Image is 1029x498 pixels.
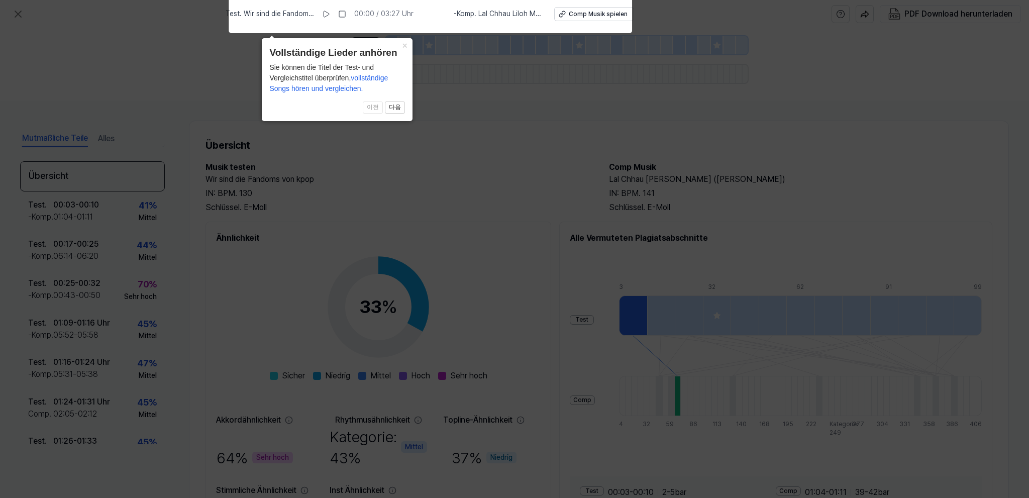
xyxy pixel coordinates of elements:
[226,9,314,19] span: Test. Wir sind die Fandoms von kpop
[569,10,628,19] div: Comp Musik spielen
[269,62,405,94] div: Sie können die Titel der Test- und Vergleichstitel überprüfen,
[269,74,388,92] span: vollständige Songs hören und vergleichen.
[396,38,413,52] button: Schließen
[454,9,542,19] span: -Komp. Lal Chhau Liloh Maa ([PERSON_NAME])
[554,7,634,21] button: Comp Musik spielen
[385,102,405,114] button: 다음
[354,9,414,19] div: 00:00 / 03:27 Uhr
[269,46,405,60] header: Vollständige Lieder anhören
